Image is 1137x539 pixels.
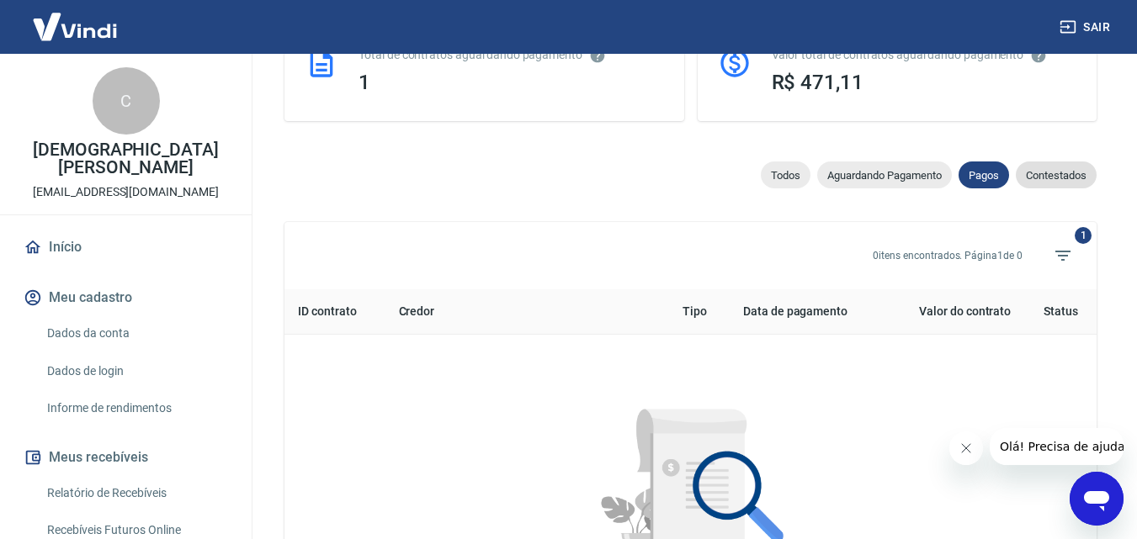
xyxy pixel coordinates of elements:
[949,431,983,465] iframe: Fechar mensagem
[20,229,231,266] a: Início
[359,71,664,94] div: 1
[20,439,231,476] button: Meus recebíveis
[817,161,952,188] div: Aguardando Pagamento
[817,169,952,182] span: Aguardando Pagamento
[669,289,730,335] th: Tipo
[1016,161,1097,188] div: Contestados
[761,161,810,188] div: Todos
[10,12,141,25] span: Olá! Precisa de ajuda?
[959,169,1009,182] span: Pagos
[730,289,885,335] th: Data de pagamento
[20,279,231,316] button: Meu cadastro
[40,476,231,510] a: Relatório de Recebíveis
[990,428,1124,465] iframe: Mensagem da empresa
[40,391,231,425] a: Informe de rendimentos
[1056,12,1117,43] button: Sair
[40,316,231,351] a: Dados da conta
[359,46,664,64] div: Total de contratos aguardando pagamento
[1070,472,1124,526] iframe: Botão para abrir a janela de mensagens
[1030,47,1047,64] svg: O valor comprometido não se refere a pagamentos pendentes na Vindi e sim como garantia a outras i...
[1043,235,1083,276] span: Filtros
[761,169,810,182] span: Todos
[772,46,1077,64] div: Valor total de contratos aguardando pagamento
[385,289,670,335] th: Credor
[772,71,863,94] span: R$ 471,11
[1016,169,1097,182] span: Contestados
[33,183,219,201] p: [EMAIL_ADDRESS][DOMAIN_NAME]
[20,1,130,52] img: Vindi
[885,289,1024,335] th: Valor do contrato
[589,47,606,64] svg: Esses contratos não se referem à Vindi, mas sim a outras instituições.
[1075,227,1092,244] span: 1
[93,67,160,135] div: C
[873,248,1023,263] p: 0 itens encontrados. Página 1 de 0
[959,161,1009,188] div: Pagos
[284,289,385,335] th: ID contrato
[1024,289,1097,335] th: Status
[13,141,238,177] p: [DEMOGRAPHIC_DATA][PERSON_NAME]
[40,354,231,388] a: Dados de login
